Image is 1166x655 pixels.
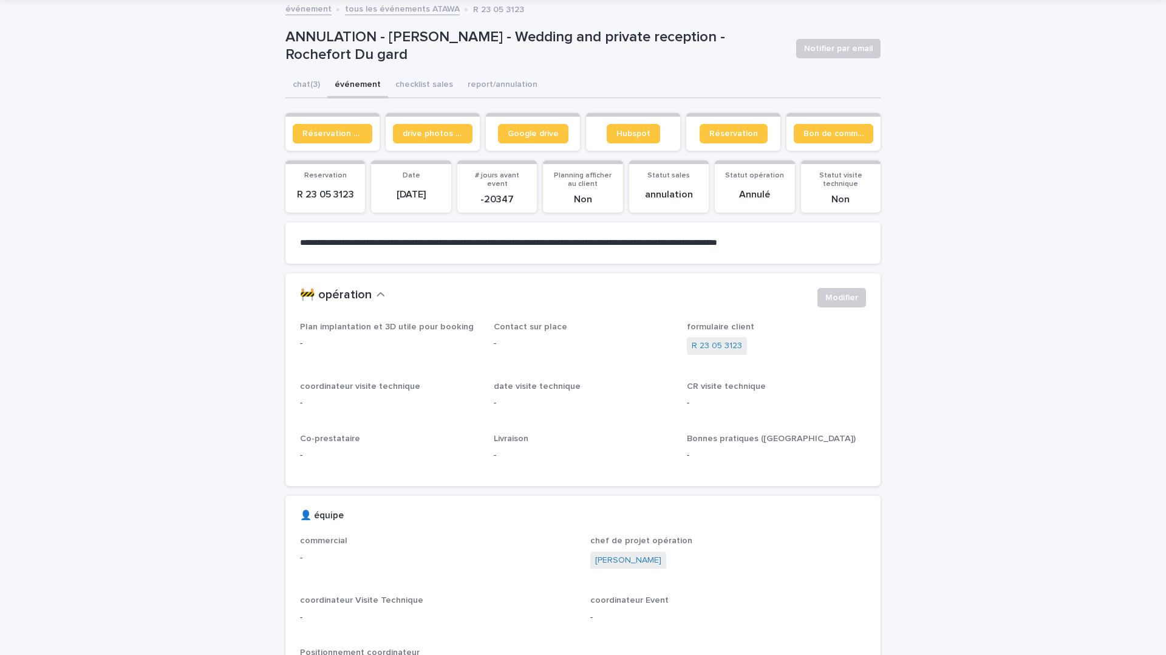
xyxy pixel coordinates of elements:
span: Notifier par email [804,43,873,55]
a: [PERSON_NAME] [595,554,661,567]
span: drive photos coordinateur [403,129,463,138]
span: Réservation client [302,129,363,138]
p: - [300,449,479,462]
span: Contact sur place [494,323,567,331]
button: Notifier par email [796,39,881,58]
p: -20347 [465,194,530,205]
p: Non [808,194,873,205]
p: R 23 05 3123 [473,2,524,15]
p: Non [550,194,615,205]
a: Google drive [498,124,568,143]
a: drive photos coordinateur [393,124,472,143]
span: Modifier [825,292,858,304]
p: annulation [636,189,701,201]
span: Bon de commande [803,129,864,138]
a: R 23 05 3123 [692,340,742,352]
span: chef de projet opération [590,537,692,545]
p: - [494,449,673,462]
span: Planning afficher au client [554,172,612,188]
span: Google drive [508,129,559,138]
span: Plan implantation et 3D utile pour booking [300,323,474,331]
span: Livraison [494,434,528,443]
button: chat (3) [285,73,327,98]
p: - [687,397,866,410]
p: - [300,337,479,350]
p: - [494,337,673,350]
button: Modifier [817,288,866,307]
p: - [590,611,866,624]
a: Bon de commande [794,124,873,143]
span: Statut sales [647,172,690,179]
span: Statut opération [725,172,784,179]
span: # jours avant event [475,172,519,188]
p: - [687,449,866,462]
span: Bonnes pratiques ([GEOGRAPHIC_DATA]) [687,434,856,443]
p: - [300,552,576,564]
p: R 23 05 3123 [293,189,358,201]
button: 🚧 opération [300,288,385,303]
span: Statut visite technique [819,172,862,188]
a: Hubspot [607,124,660,143]
span: CR visite technique [687,382,766,391]
p: ANNULATION - [PERSON_NAME] - Wedding and private reception - Rochefort Du gard [285,29,786,64]
button: événement [327,73,388,98]
a: tous les événements ATAWA [345,1,460,15]
h2: 👤 équipe [300,510,344,521]
span: Réservation [709,129,758,138]
p: [DATE] [378,189,443,201]
span: Co-prestataire [300,434,360,443]
span: commercial [300,537,347,545]
span: Hubspot [616,129,650,138]
p: - [494,397,673,410]
a: Réservation [700,124,768,143]
span: formulaire client [687,323,754,331]
p: - [300,397,479,410]
button: report/annulation [460,73,545,98]
h2: 🚧 opération [300,288,372,303]
span: coordinateur Event [590,596,669,605]
span: date visite technique [494,382,581,391]
p: - [300,611,576,624]
a: Réservation client [293,124,372,143]
span: Date [403,172,420,179]
a: événement [285,1,332,15]
span: coordinateur Visite Technique [300,596,423,605]
span: Reservation [304,172,347,179]
span: coordinateur visite technique [300,382,420,391]
button: checklist sales [388,73,460,98]
p: Annulé [722,189,787,201]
